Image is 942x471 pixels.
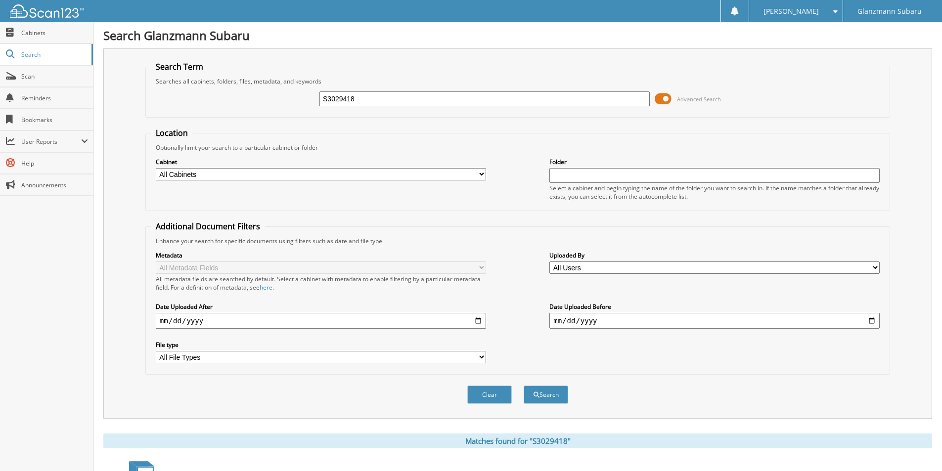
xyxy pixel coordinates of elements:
div: Matches found for "S3029418" [103,433,932,448]
button: Clear [467,385,512,404]
input: start [156,313,486,329]
input: end [549,313,880,329]
span: Scan [21,72,88,81]
div: Select a cabinet and begin typing the name of the folder you want to search in. If the name match... [549,184,880,201]
h1: Search Glanzmann Subaru [103,27,932,43]
legend: Additional Document Filters [151,221,265,232]
span: Glanzmann Subaru [857,8,922,14]
a: here [260,283,272,292]
span: Bookmarks [21,116,88,124]
span: Search [21,50,87,59]
div: Enhance your search for specific documents using filters such as date and file type. [151,237,885,245]
div: All metadata fields are searched by default. Select a cabinet with metadata to enable filtering b... [156,275,486,292]
label: File type [156,341,486,349]
label: Date Uploaded After [156,302,486,311]
button: Search [524,385,568,404]
label: Date Uploaded Before [549,302,880,311]
span: Reminders [21,94,88,102]
div: Searches all cabinets, folders, files, metadata, and keywords [151,77,885,86]
span: Cabinets [21,29,88,37]
span: User Reports [21,137,81,146]
label: Cabinet [156,158,486,166]
legend: Search Term [151,61,208,72]
label: Folder [549,158,880,166]
span: [PERSON_NAME] [763,8,819,14]
div: Optionally limit your search to a particular cabinet or folder [151,143,885,152]
legend: Location [151,128,193,138]
span: Advanced Search [677,95,721,103]
span: Help [21,159,88,168]
img: scan123-logo-white.svg [10,4,84,18]
label: Uploaded By [549,251,880,259]
span: Announcements [21,181,88,189]
label: Metadata [156,251,486,259]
